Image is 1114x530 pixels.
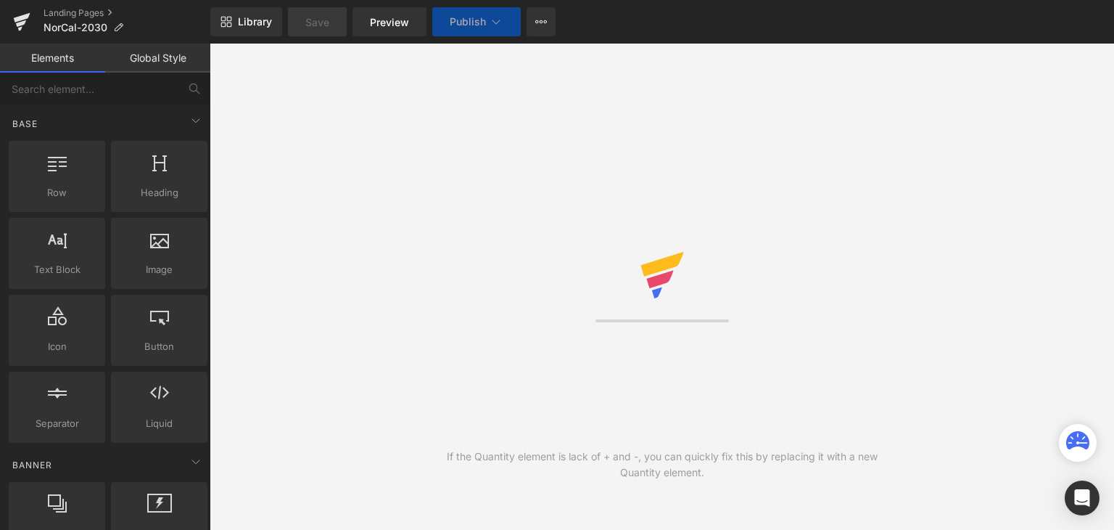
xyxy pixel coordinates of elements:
button: Publish [432,7,521,36]
span: Row [13,185,101,200]
span: Icon [13,339,101,354]
a: New Library [210,7,282,36]
span: Preview [370,15,409,30]
span: Banner [11,458,54,472]
button: More [527,7,556,36]
span: Text Block [13,262,101,277]
a: Global Style [105,44,210,73]
span: Save [305,15,329,30]
span: Publish [450,16,486,28]
a: Landing Pages [44,7,210,19]
span: Library [238,15,272,28]
span: Separator [13,416,101,431]
div: If the Quantity element is lack of + and -, you can quickly fix this by replacing it with a new Q... [436,449,888,481]
span: Base [11,117,39,131]
a: Preview [352,7,426,36]
span: Liquid [115,416,203,431]
div: Open Intercom Messenger [1065,481,1099,515]
span: Image [115,262,203,277]
span: Button [115,339,203,354]
span: Heading [115,185,203,200]
span: NorCal-2030 [44,22,107,33]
